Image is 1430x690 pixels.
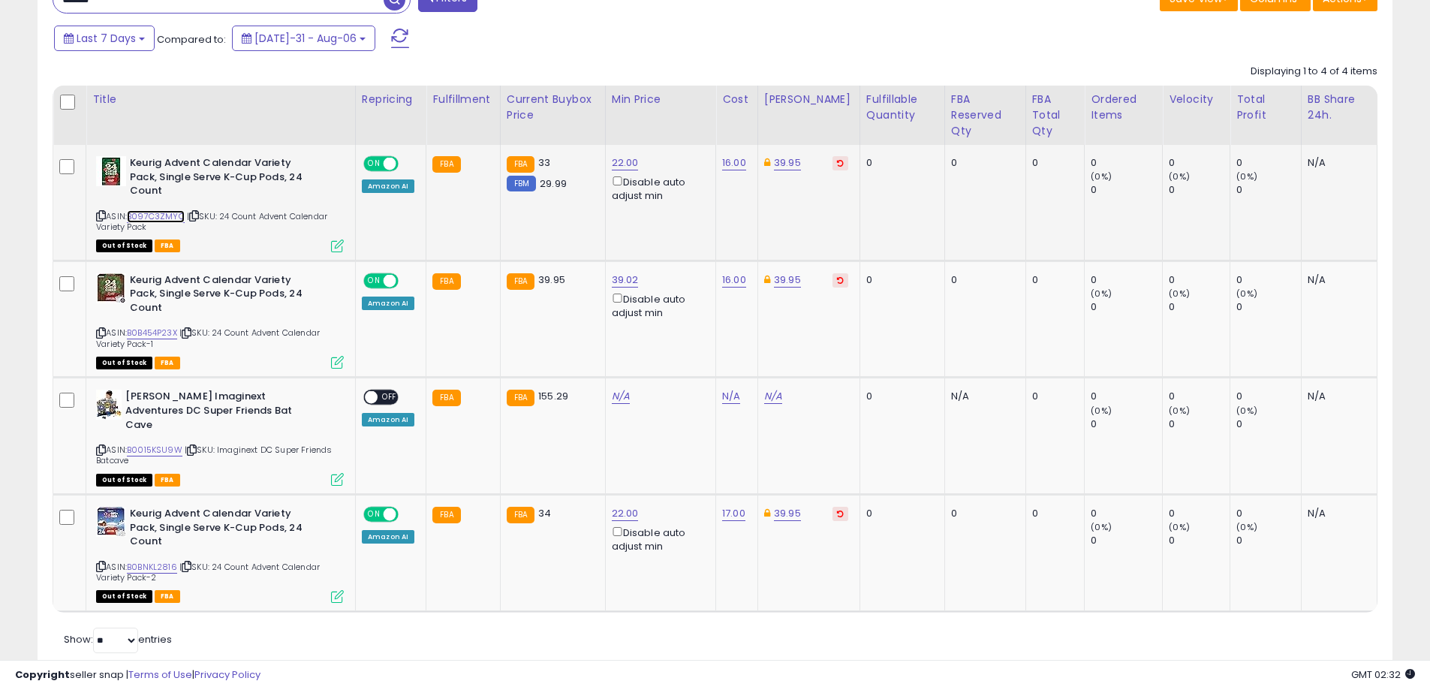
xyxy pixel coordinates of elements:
[96,390,344,484] div: ASIN:
[155,357,180,369] span: FBA
[130,507,312,553] b: Keurig Advent Calendar Variety Pack, Single Serve K-Cup Pods, 24 Count
[96,507,344,601] div: ASIN:
[1251,65,1377,79] div: Displaying 1 to 4 of 4 items
[1236,288,1257,300] small: (0%)
[127,561,177,574] a: B0BNKL2816
[612,155,639,170] a: 22.00
[362,413,414,426] div: Amazon AI
[507,92,599,123] div: Current Buybox Price
[15,667,70,682] strong: Copyright
[396,274,420,287] span: OFF
[1169,390,1230,403] div: 0
[254,31,357,46] span: [DATE]-31 - Aug-06
[1236,417,1301,431] div: 0
[538,506,551,520] span: 34
[157,32,226,47] span: Compared to:
[1032,507,1073,520] div: 0
[96,507,126,537] img: 51Xa8+ne31L._SL40_.jpg
[507,176,536,191] small: FBM
[1308,507,1365,520] div: N/A
[1091,170,1112,182] small: (0%)
[866,156,933,170] div: 0
[1169,288,1190,300] small: (0%)
[125,390,308,435] b: [PERSON_NAME] Imaginext Adventures DC Super Friends Bat Cave
[96,156,126,186] img: 512MAeBiDqL._SL40_.jpg
[1032,92,1079,139] div: FBA Total Qty
[1091,534,1162,547] div: 0
[64,632,172,646] span: Show: entries
[1236,92,1295,123] div: Total Profit
[951,156,1014,170] div: 0
[722,273,746,288] a: 16.00
[1169,92,1224,107] div: Velocity
[1091,507,1162,520] div: 0
[951,92,1019,139] div: FBA Reserved Qty
[1169,183,1230,197] div: 0
[722,389,740,404] a: N/A
[96,210,327,233] span: | SKU: 24 Count Advent Calendar Variety Pack
[774,155,801,170] a: 39.95
[764,92,853,107] div: [PERSON_NAME]
[127,327,177,339] a: B0B454P23X
[96,327,320,349] span: | SKU: 24 Count Advent Calendar Variety Pack-1
[1032,390,1073,403] div: 0
[1169,417,1230,431] div: 0
[362,297,414,310] div: Amazon AI
[432,507,460,523] small: FBA
[15,668,260,682] div: seller snap | |
[722,506,745,521] a: 17.00
[130,273,312,319] b: Keurig Advent Calendar Variety Pack, Single Serve K-Cup Pods, 24 Count
[1091,390,1162,403] div: 0
[1091,405,1112,417] small: (0%)
[1091,156,1162,170] div: 0
[362,92,420,107] div: Repricing
[1091,300,1162,314] div: 0
[1091,183,1162,197] div: 0
[365,158,384,170] span: ON
[155,474,180,487] span: FBA
[1308,390,1365,403] div: N/A
[1169,405,1190,417] small: (0%)
[96,590,152,603] span: All listings that are currently out of stock and unavailable for purchase on Amazon
[612,173,704,203] div: Disable auto adjust min
[77,31,136,46] span: Last 7 Days
[96,240,152,252] span: All listings that are currently out of stock and unavailable for purchase on Amazon
[1236,390,1301,403] div: 0
[1169,507,1230,520] div: 0
[1169,273,1230,287] div: 0
[538,155,550,170] span: 33
[612,524,704,553] div: Disable auto adjust min
[96,273,126,303] img: 51smxW26rNL._SL40_.jpg
[1236,507,1301,520] div: 0
[96,444,333,466] span: | SKU: Imaginext DC Super Friends Batcave
[1091,417,1162,431] div: 0
[507,156,534,173] small: FBA
[1236,521,1257,533] small: (0%)
[1236,300,1301,314] div: 0
[362,179,414,193] div: Amazon AI
[396,158,420,170] span: OFF
[612,273,639,288] a: 39.02
[54,26,155,51] button: Last 7 Days
[1308,92,1371,123] div: BB Share 24h.
[1169,521,1190,533] small: (0%)
[1169,156,1230,170] div: 0
[774,273,801,288] a: 39.95
[365,274,384,287] span: ON
[96,390,122,420] img: 51jvHIBT5qL._SL40_.jpg
[96,357,152,369] span: All listings that are currently out of stock and unavailable for purchase on Amazon
[432,156,460,173] small: FBA
[432,390,460,406] small: FBA
[612,92,709,107] div: Min Price
[1236,170,1257,182] small: (0%)
[951,390,1014,403] div: N/A
[774,506,801,521] a: 39.95
[866,390,933,403] div: 0
[1091,288,1112,300] small: (0%)
[1091,92,1156,123] div: Ordered Items
[96,156,344,251] div: ASIN:
[866,273,933,287] div: 0
[951,273,1014,287] div: 0
[155,240,180,252] span: FBA
[722,92,751,107] div: Cost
